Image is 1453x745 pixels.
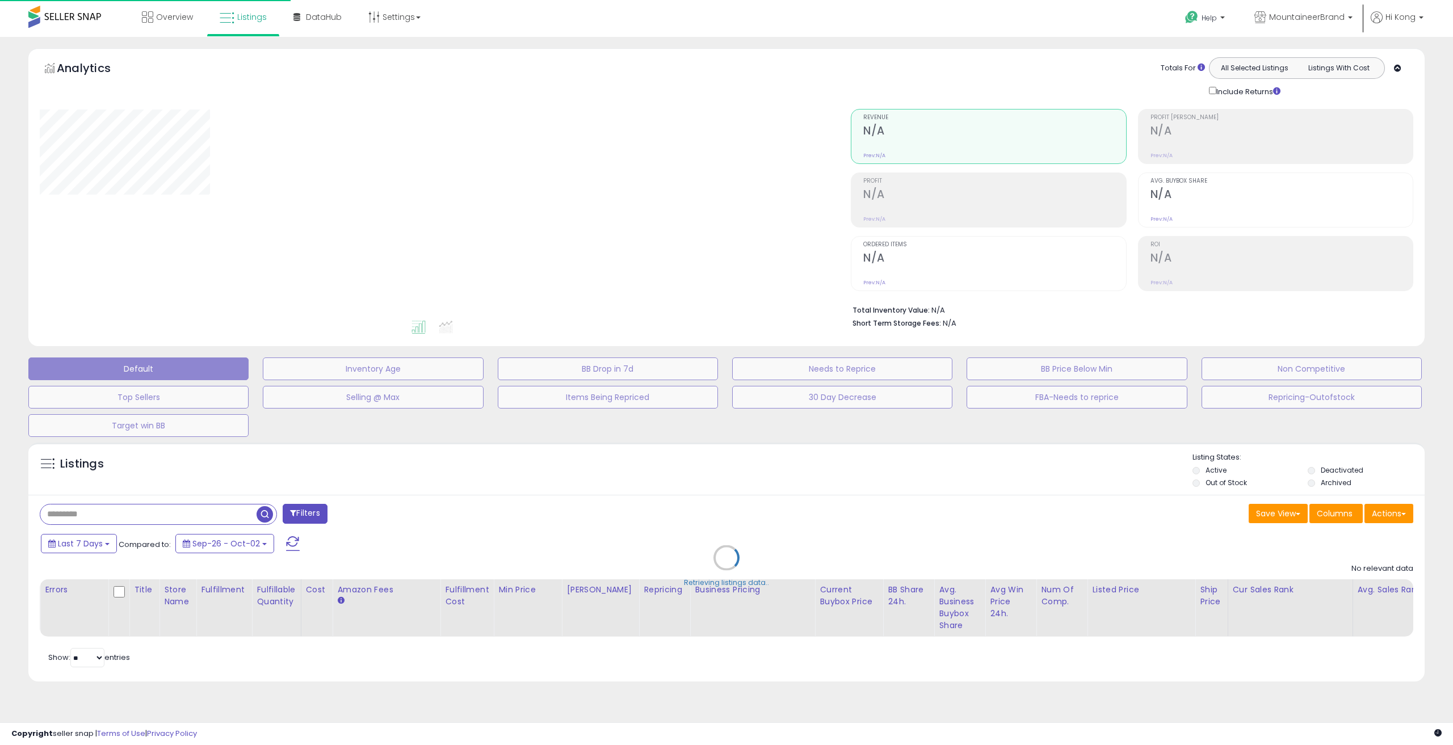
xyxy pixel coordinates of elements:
[1200,85,1294,98] div: Include Returns
[863,115,1126,121] span: Revenue
[1176,2,1236,37] a: Help
[967,357,1187,380] button: BB Price Below Min
[853,305,930,315] b: Total Inventory Value:
[853,318,941,328] b: Short Term Storage Fees:
[1371,11,1423,37] a: Hi Kong
[1150,178,1413,184] span: Avg. Buybox Share
[156,11,193,23] span: Overview
[237,11,267,23] span: Listings
[863,188,1126,203] h2: N/A
[1202,13,1217,23] span: Help
[943,318,956,329] span: N/A
[863,279,885,286] small: Prev: N/A
[1385,11,1416,23] span: Hi Kong
[57,60,133,79] h5: Analytics
[498,357,718,380] button: BB Drop in 7d
[732,386,952,409] button: 30 Day Decrease
[863,216,885,222] small: Prev: N/A
[306,11,342,23] span: DataHub
[1150,124,1413,140] h2: N/A
[28,386,249,409] button: Top Sellers
[1150,188,1413,203] h2: N/A
[1150,279,1173,286] small: Prev: N/A
[1150,242,1413,248] span: ROI
[684,578,769,588] div: Retrieving listings data..
[863,124,1126,140] h2: N/A
[28,414,249,437] button: Target win BB
[1161,63,1205,74] div: Totals For
[1150,251,1413,267] h2: N/A
[1150,152,1173,159] small: Prev: N/A
[1269,11,1345,23] span: MountaineerBrand
[1212,61,1297,75] button: All Selected Listings
[1296,61,1381,75] button: Listings With Cost
[1150,115,1413,121] span: Profit [PERSON_NAME]
[853,302,1405,316] li: N/A
[732,357,952,380] button: Needs to Reprice
[1185,10,1199,24] i: Get Help
[1202,386,1422,409] button: Repricing-Outofstock
[263,357,483,380] button: Inventory Age
[1202,357,1422,380] button: Non Competitive
[498,386,718,409] button: Items Being Repriced
[28,357,249,380] button: Default
[863,178,1126,184] span: Profit
[863,152,885,159] small: Prev: N/A
[863,251,1126,267] h2: N/A
[263,386,483,409] button: Selling @ Max
[863,242,1126,248] span: Ordered Items
[1150,216,1173,222] small: Prev: N/A
[967,386,1187,409] button: FBA-Needs to reprice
